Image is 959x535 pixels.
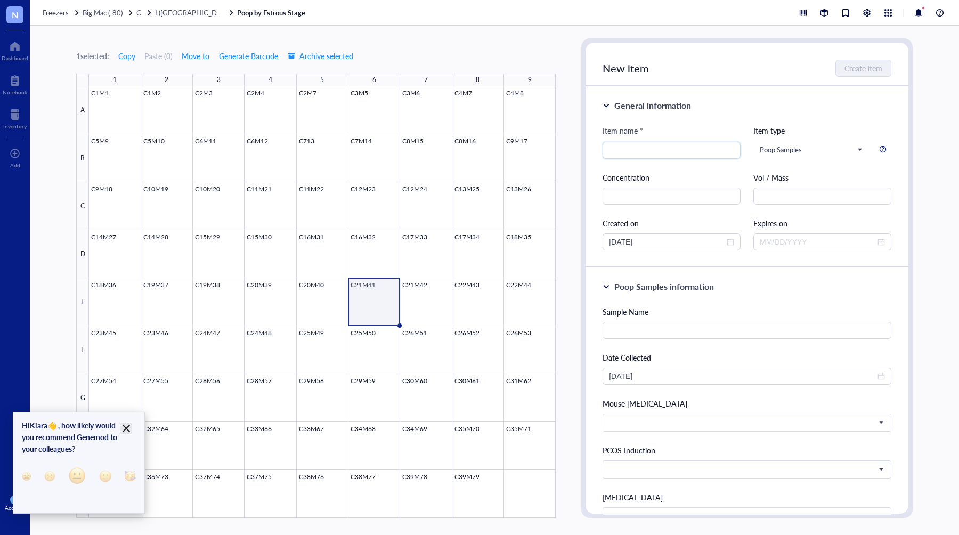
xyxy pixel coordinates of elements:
[22,419,123,455] div: Hi Kiara 👋 , how likely would you recommend Genemod to your colleagues?
[12,498,18,501] span: KW
[22,471,31,483] img: rating-1
[76,374,89,422] div: G
[614,99,691,112] div: General information
[269,74,272,86] div: 4
[68,465,86,488] img: rating-3
[76,86,89,134] div: A
[136,7,141,18] span: C
[3,89,27,95] div: Notebook
[476,74,479,86] div: 8
[218,47,279,64] button: Generate Barcode
[113,74,117,86] div: 1
[155,7,233,18] span: I ([GEOGRAPHIC_DATA])
[181,47,210,64] button: Move to
[118,47,136,64] button: Copy
[12,8,18,21] span: N
[43,7,69,18] span: Freezers
[287,47,354,64] button: Archive selected
[603,398,891,409] div: Mouse [MEDICAL_DATA]
[753,217,891,229] div: Expires on
[603,306,891,318] div: Sample Name
[43,8,80,18] a: Freezers
[99,468,112,485] img: rating-4
[835,60,891,77] button: Create item
[136,8,235,18] a: CI ([GEOGRAPHIC_DATA])
[528,74,532,86] div: 9
[217,74,221,86] div: 3
[76,182,89,230] div: C
[182,52,209,60] span: Move to
[83,7,123,18] span: Big Mac (-80)
[76,230,89,278] div: D
[288,52,353,60] span: Archive selected
[603,491,891,503] div: [MEDICAL_DATA]
[3,123,27,129] div: Inventory
[603,217,741,229] div: Created on
[76,50,109,62] div: 1 selected:
[10,162,20,168] div: Add
[614,280,714,293] div: Poop Samples information
[76,278,89,326] div: E
[144,47,173,64] button: Paste (0)
[3,106,27,129] a: Inventory
[603,172,741,183] div: Concentration
[753,125,891,136] div: Item type
[320,74,324,86] div: 5
[3,72,27,95] a: Notebook
[2,55,28,61] div: Dashboard
[120,423,132,434] a: Close
[760,236,875,248] input: MM/DD/YYYY
[609,236,725,248] input: MM/DD/YYYY
[5,505,26,511] div: Account
[237,8,307,18] a: Poop by Estrous Stage
[603,444,891,456] div: PCOS Induction
[44,469,55,484] img: rating-2
[76,326,89,374] div: F
[118,52,135,60] span: Copy
[219,52,278,60] span: Generate Barcode
[609,370,875,382] input: Select date
[760,145,862,155] span: Poop Samples
[76,134,89,182] div: B
[165,74,168,86] div: 2
[753,172,891,183] div: Vol / Mass
[2,38,28,61] a: Dashboard
[603,61,649,76] span: New item
[603,352,891,363] div: Date Collected
[372,74,376,86] div: 6
[424,74,428,86] div: 7
[603,125,643,136] div: Item name
[125,469,136,484] img: rating-5
[83,8,134,18] a: Big Mac (-80)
